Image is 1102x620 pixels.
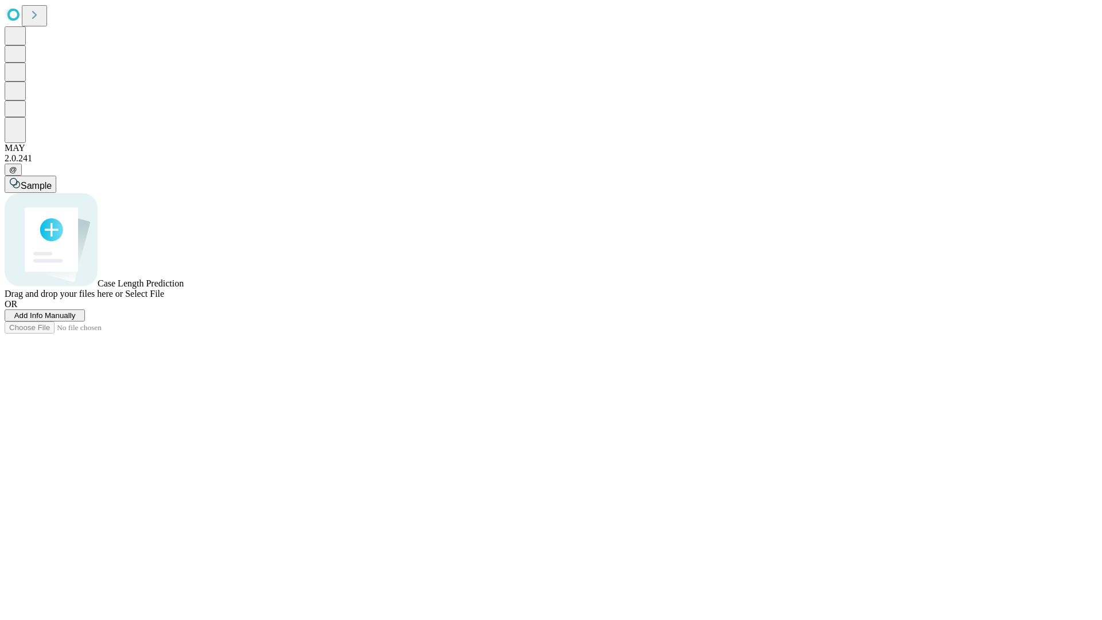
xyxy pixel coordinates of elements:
span: Sample [21,181,52,191]
span: Drag and drop your files here or [5,289,123,299]
span: @ [9,165,17,174]
span: Select File [125,289,164,299]
button: @ [5,164,22,176]
div: MAY [5,143,1097,153]
div: 2.0.241 [5,153,1097,164]
button: Sample [5,176,56,193]
span: OR [5,299,17,309]
span: Add Info Manually [14,311,76,320]
button: Add Info Manually [5,309,85,321]
span: Case Length Prediction [98,278,184,288]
